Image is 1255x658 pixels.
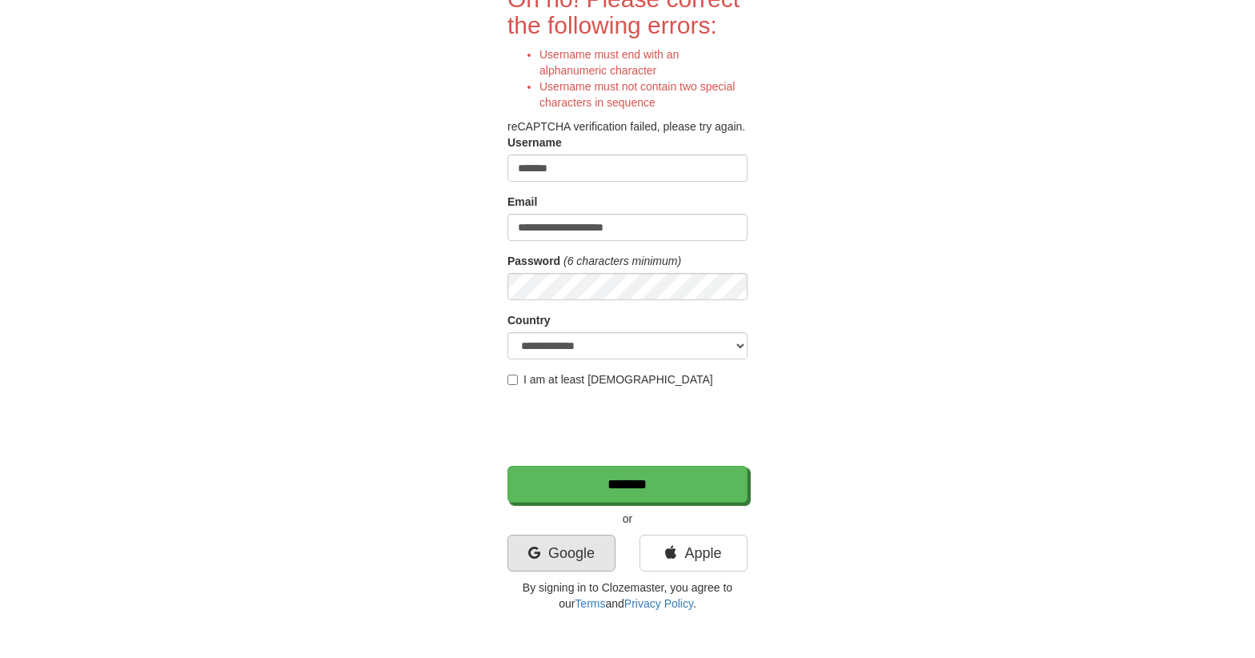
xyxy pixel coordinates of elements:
label: Password [507,253,560,269]
a: Terms [575,597,605,610]
a: Google [507,535,615,572]
em: (6 characters minimum) [563,255,681,267]
input: I am at least [DEMOGRAPHIC_DATA] [507,375,518,385]
label: Username [507,134,562,150]
a: Apple [640,535,748,572]
li: Username must end with an alphanumeric character [539,46,748,78]
label: I am at least [DEMOGRAPHIC_DATA] [507,371,713,387]
p: or [507,511,748,527]
label: Email [507,194,537,210]
iframe: reCAPTCHA [507,395,751,458]
p: By signing in to Clozemaster, you agree to our and . [507,580,748,612]
a: Privacy Policy [624,597,693,610]
li: Username must not contain two special characters in sequence [539,78,748,110]
label: Country [507,312,551,328]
